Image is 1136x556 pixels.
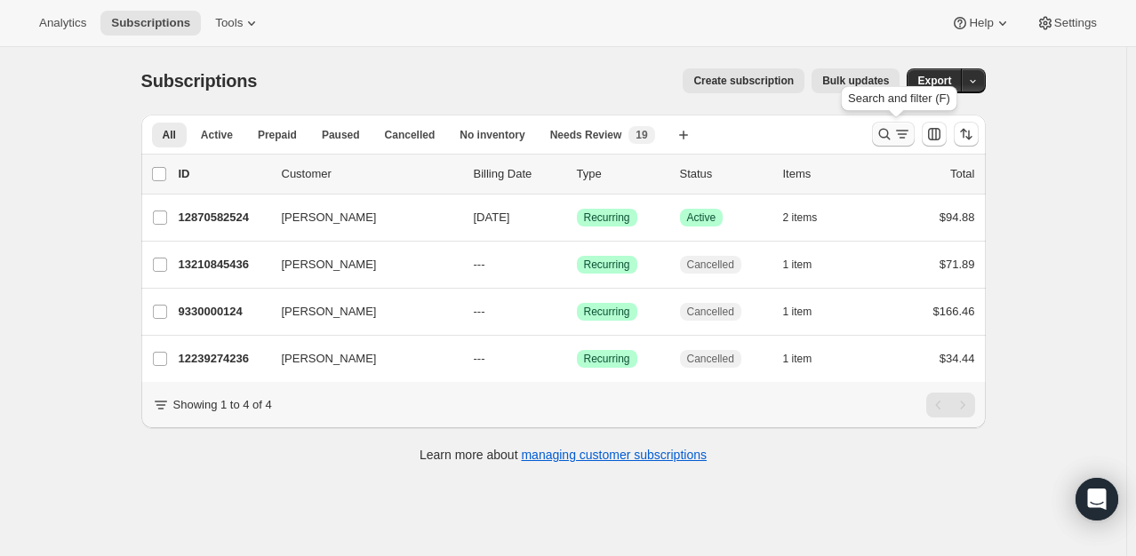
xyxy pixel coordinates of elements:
div: Items [783,165,872,183]
button: 1 item [783,346,832,371]
span: 1 item [783,352,812,366]
span: Active [687,210,716,225]
p: 13210845436 [179,256,268,274]
p: Customer [282,165,460,183]
span: --- [474,352,485,365]
span: 2 items [783,210,818,225]
span: Analytics [39,16,86,30]
span: Bulk updates [822,74,889,88]
button: [PERSON_NAME] [271,345,449,373]
button: [PERSON_NAME] [271,298,449,326]
span: Export [917,74,951,88]
span: Cancelled [687,352,734,366]
span: Settings [1054,16,1097,30]
p: Total [950,165,974,183]
span: Recurring [584,258,630,272]
span: Cancelled [687,258,734,272]
button: Analytics [28,11,97,36]
p: 12239274236 [179,350,268,368]
span: Active [201,128,233,142]
p: ID [179,165,268,183]
p: 9330000124 [179,303,268,321]
div: 13210845436[PERSON_NAME]---SuccessRecurringCancelled1 item$71.89 [179,252,975,277]
nav: Pagination [926,393,975,417]
span: [PERSON_NAME] [282,303,377,321]
span: $34.44 [940,352,975,365]
p: Showing 1 to 4 of 4 [173,396,272,414]
span: Recurring [584,210,630,225]
span: --- [474,305,485,318]
span: $94.88 [940,210,975,224]
button: Subscriptions [100,11,201,36]
span: All [163,128,176,142]
span: No inventory [460,128,524,142]
span: 1 item [783,305,812,319]
span: Help [969,16,993,30]
a: managing customer subscriptions [521,448,707,462]
button: Tools [204,11,271,36]
span: Paused [322,128,360,142]
span: --- [474,258,485,271]
span: Subscriptions [141,71,258,91]
button: Customize table column order and visibility [922,122,947,147]
p: Learn more about [420,446,707,464]
p: Status [680,165,769,183]
button: Sort the results [954,122,979,147]
span: Cancelled [687,305,734,319]
div: IDCustomerBilling DateTypeStatusItemsTotal [179,165,975,183]
p: Billing Date [474,165,563,183]
span: 1 item [783,258,812,272]
button: Search and filter results [872,122,915,147]
div: Open Intercom Messenger [1076,478,1118,520]
button: Settings [1026,11,1108,36]
p: 12870582524 [179,209,268,226]
button: Create new view [669,123,698,147]
span: [PERSON_NAME] [282,209,377,226]
span: Prepaid [258,128,297,142]
div: 12239274236[PERSON_NAME]---SuccessRecurringCancelled1 item$34.44 [179,346,975,371]
span: Create subscription [693,74,794,88]
span: [PERSON_NAME] [282,350,377,368]
button: Help [940,11,1021,36]
button: 1 item [783,299,832,324]
span: Tools [215,16,243,30]
span: $166.46 [933,305,975,318]
button: [PERSON_NAME] [271,203,449,232]
span: [PERSON_NAME] [282,256,377,274]
span: 19 [636,128,647,142]
span: Needs Review [550,128,622,142]
div: 12870582524[PERSON_NAME][DATE]SuccessRecurringSuccessActive2 items$94.88 [179,205,975,230]
button: Export [907,68,962,93]
span: Recurring [584,305,630,319]
div: Type [577,165,666,183]
button: 2 items [783,205,837,230]
span: Recurring [584,352,630,366]
span: Cancelled [385,128,436,142]
button: 1 item [783,252,832,277]
span: $71.89 [940,258,975,271]
span: Subscriptions [111,16,190,30]
span: [DATE] [474,210,510,224]
button: Create subscription [683,68,804,93]
button: [PERSON_NAME] [271,250,449,279]
div: 9330000124[PERSON_NAME]---SuccessRecurringCancelled1 item$166.46 [179,299,975,324]
button: Bulk updates [812,68,900,93]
